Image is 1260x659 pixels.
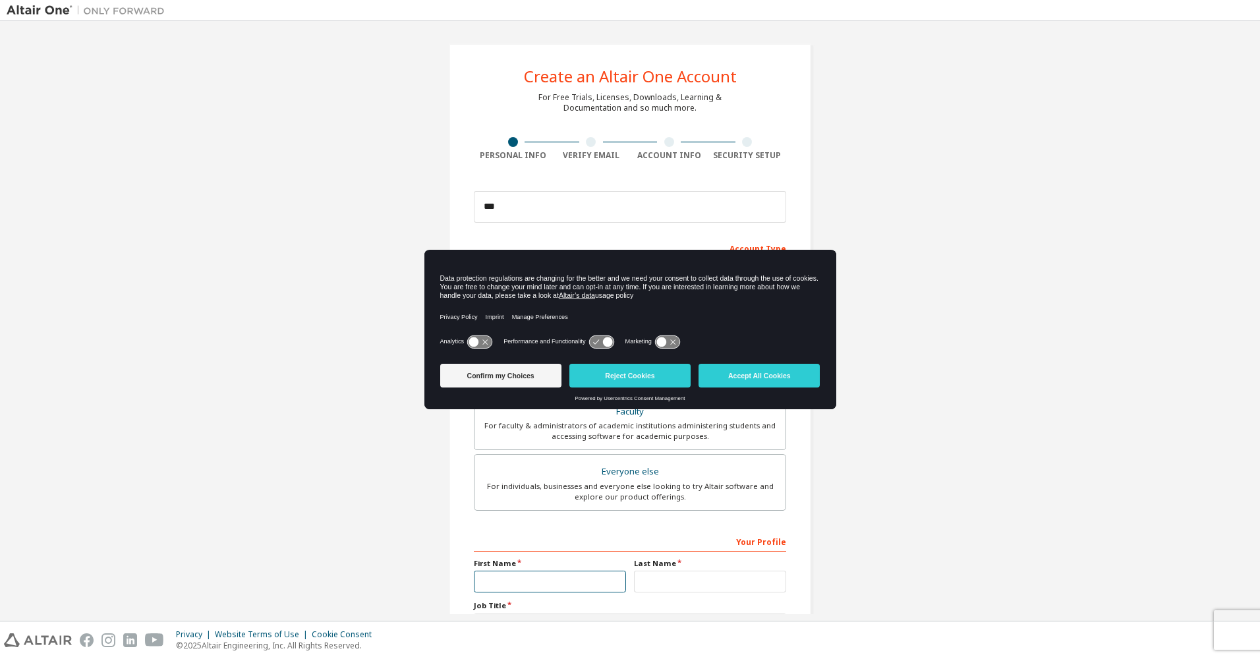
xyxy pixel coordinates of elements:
[80,633,94,647] img: facebook.svg
[7,4,171,17] img: Altair One
[630,150,708,161] div: Account Info
[482,481,778,502] div: For individuals, businesses and everyone else looking to try Altair software and explore our prod...
[634,558,786,569] label: Last Name
[474,237,786,258] div: Account Type
[312,629,380,640] div: Cookie Consent
[176,640,380,651] p: © 2025 Altair Engineering, Inc. All Rights Reserved.
[538,92,722,113] div: For Free Trials, Licenses, Downloads, Learning & Documentation and so much more.
[145,633,164,647] img: youtube.svg
[123,633,137,647] img: linkedin.svg
[474,530,786,552] div: Your Profile
[482,403,778,421] div: Faculty
[4,633,72,647] img: altair_logo.svg
[215,629,312,640] div: Website Terms of Use
[524,69,737,84] div: Create an Altair One Account
[482,420,778,442] div: For faculty & administrators of academic institutions administering students and accessing softwa...
[552,150,631,161] div: Verify Email
[474,558,626,569] label: First Name
[101,633,115,647] img: instagram.svg
[708,150,787,161] div: Security Setup
[482,463,778,481] div: Everyone else
[474,150,552,161] div: Personal Info
[474,600,786,611] label: Job Title
[176,629,215,640] div: Privacy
